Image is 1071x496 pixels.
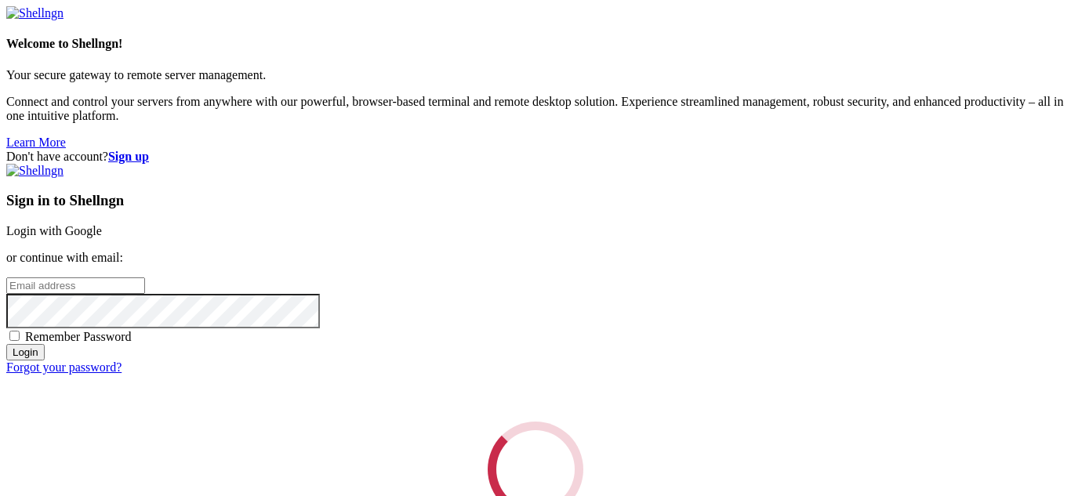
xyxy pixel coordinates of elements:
a: Forgot your password? [6,360,122,374]
p: Connect and control your servers from anywhere with our powerful, browser-based terminal and remo... [6,95,1065,123]
a: Learn More [6,136,66,149]
span: Remember Password [25,330,132,343]
h3: Sign in to Shellngn [6,192,1065,209]
input: Email address [6,277,145,294]
img: Shellngn [6,164,64,178]
p: or continue with email: [6,251,1065,265]
input: Remember Password [9,331,20,341]
p: Your secure gateway to remote server management. [6,68,1065,82]
h4: Welcome to Shellngn! [6,37,1065,51]
img: Shellngn [6,6,64,20]
div: Don't have account? [6,150,1065,164]
input: Login [6,344,45,360]
a: Login with Google [6,224,102,237]
a: Sign up [108,150,149,163]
